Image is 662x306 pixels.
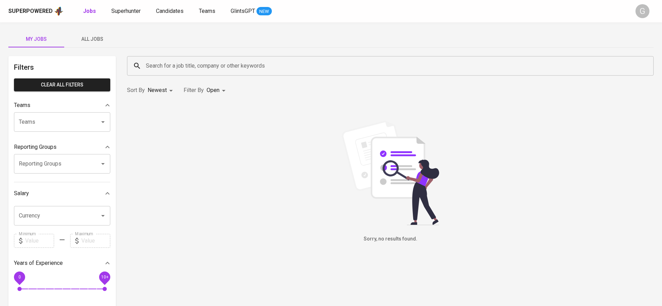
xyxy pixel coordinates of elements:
[207,87,220,93] span: Open
[184,86,204,94] p: Filter By
[14,62,110,73] h6: Filters
[14,140,110,154] div: Reporting Groups
[635,4,649,18] div: G
[14,259,63,267] p: Years of Experience
[199,8,215,14] span: Teams
[101,274,108,279] span: 10+
[20,81,105,89] span: Clear All filters
[338,121,443,225] img: file_searching.svg
[8,7,53,15] div: Superpowered
[127,86,145,94] p: Sort By
[111,7,142,16] a: Superhunter
[127,235,654,243] h6: Sorry, no results found.
[14,186,110,200] div: Salary
[83,7,97,16] a: Jobs
[14,98,110,112] div: Teams
[68,35,116,44] span: All Jobs
[148,84,175,97] div: Newest
[14,78,110,91] button: Clear All filters
[98,159,108,169] button: Open
[111,8,141,14] span: Superhunter
[54,6,64,16] img: app logo
[18,274,21,279] span: 0
[14,189,29,198] p: Salary
[8,6,64,16] a: Superpoweredapp logo
[98,211,108,221] button: Open
[13,35,60,44] span: My Jobs
[256,8,272,15] span: NEW
[231,7,272,16] a: GlintsGPT NEW
[81,234,110,248] input: Value
[14,143,57,151] p: Reporting Groups
[207,84,228,97] div: Open
[14,256,110,270] div: Years of Experience
[199,7,217,16] a: Teams
[156,8,184,14] span: Candidates
[14,101,30,109] p: Teams
[231,8,255,14] span: GlintsGPT
[156,7,185,16] a: Candidates
[25,234,54,248] input: Value
[148,86,167,94] p: Newest
[83,8,96,14] b: Jobs
[98,117,108,127] button: Open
